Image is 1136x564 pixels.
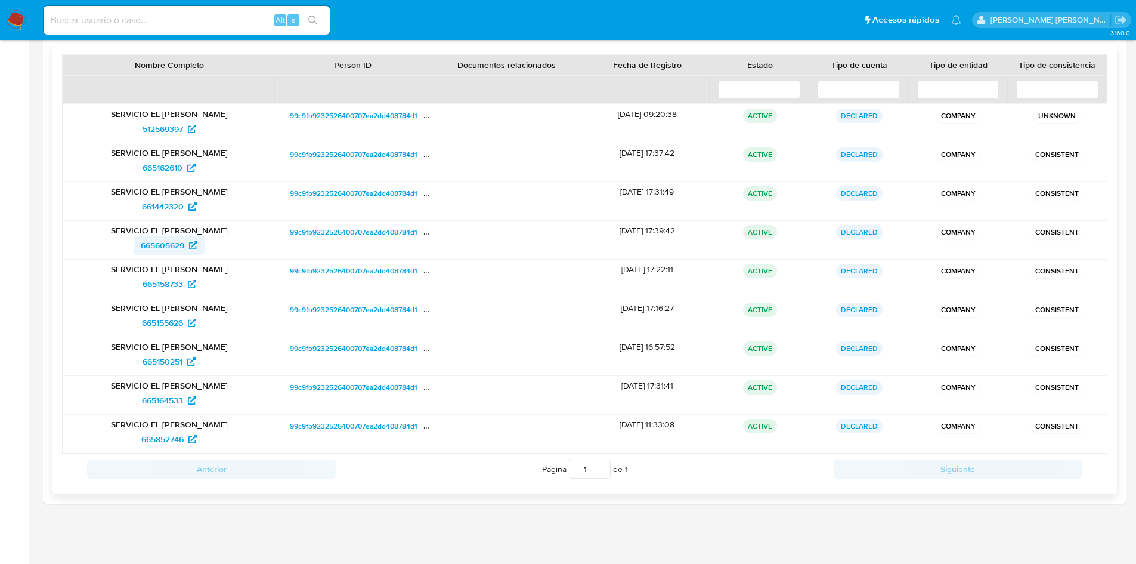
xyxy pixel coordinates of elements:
span: Accesos rápidos [872,14,939,26]
span: Alt [276,14,285,26]
input: Buscar usuario o caso... [44,13,330,28]
a: Salir [1115,14,1127,26]
button: search-icon [301,12,325,29]
span: 3.160.0 [1110,28,1130,38]
span: s [292,14,295,26]
a: Notificaciones [951,15,961,25]
p: ext_jesssali@mercadolibre.com.mx [990,14,1111,26]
